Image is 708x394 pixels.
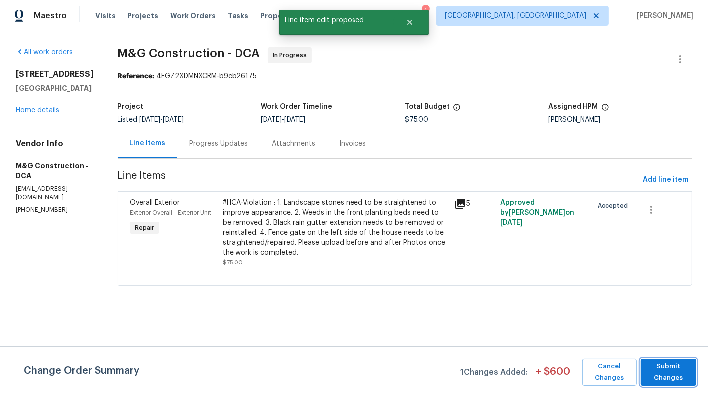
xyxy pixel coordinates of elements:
[16,185,94,202] p: [EMAIL_ADDRESS][DOMAIN_NAME]
[118,47,260,59] span: M&G Construction - DCA
[598,201,632,211] span: Accepted
[500,199,574,226] span: Approved by [PERSON_NAME] on
[131,223,158,233] span: Repair
[261,103,333,110] h5: Work Order Timeline
[223,260,243,265] span: $75.00
[454,198,494,210] div: 5
[453,103,461,116] span: The total cost of line items that have been proposed by Opendoor. This sum includes line items th...
[130,199,180,206] span: Overall Exterior
[223,198,448,258] div: #HOA-Violation : 1. Landscape stones need to be straightened to improve appearance. 2. Weeds in t...
[279,10,393,31] span: Line item edit proposed
[16,49,73,56] a: All work orders
[643,174,688,186] span: Add line item
[445,11,586,21] span: [GEOGRAPHIC_DATA], [GEOGRAPHIC_DATA]
[639,171,692,189] button: Add line item
[228,12,248,19] span: Tasks
[139,116,184,123] span: -
[16,161,94,181] h5: M&G Construction - DCA
[129,138,165,148] div: Line Items
[261,116,306,123] span: -
[500,219,523,226] span: [DATE]
[118,71,692,81] div: 4EGZ2XDMNXCRM-b9cb26175
[273,50,311,60] span: In Progress
[189,139,248,149] div: Progress Updates
[633,11,693,21] span: [PERSON_NAME]
[170,11,216,21] span: Work Orders
[118,73,154,80] b: Reference:
[422,6,429,16] div: 1
[16,206,94,214] p: [PHONE_NUMBER]
[260,11,299,21] span: Properties
[118,103,143,110] h5: Project
[34,11,67,21] span: Maestro
[393,12,426,32] button: Close
[95,11,116,21] span: Visits
[549,116,693,123] div: [PERSON_NAME]
[118,116,184,123] span: Listed
[601,103,609,116] span: The hpm assigned to this work order.
[139,116,160,123] span: [DATE]
[272,139,315,149] div: Attachments
[127,11,158,21] span: Projects
[163,116,184,123] span: [DATE]
[339,139,366,149] div: Invoices
[16,69,94,79] h2: [STREET_ADDRESS]
[405,116,428,123] span: $75.00
[405,103,450,110] h5: Total Budget
[549,103,598,110] h5: Assigned HPM
[130,210,211,216] span: Exterior Overall - Exterior Unit
[118,171,639,189] span: Line Items
[285,116,306,123] span: [DATE]
[16,139,94,149] h4: Vendor Info
[261,116,282,123] span: [DATE]
[16,83,94,93] h5: [GEOGRAPHIC_DATA]
[16,107,59,114] a: Home details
